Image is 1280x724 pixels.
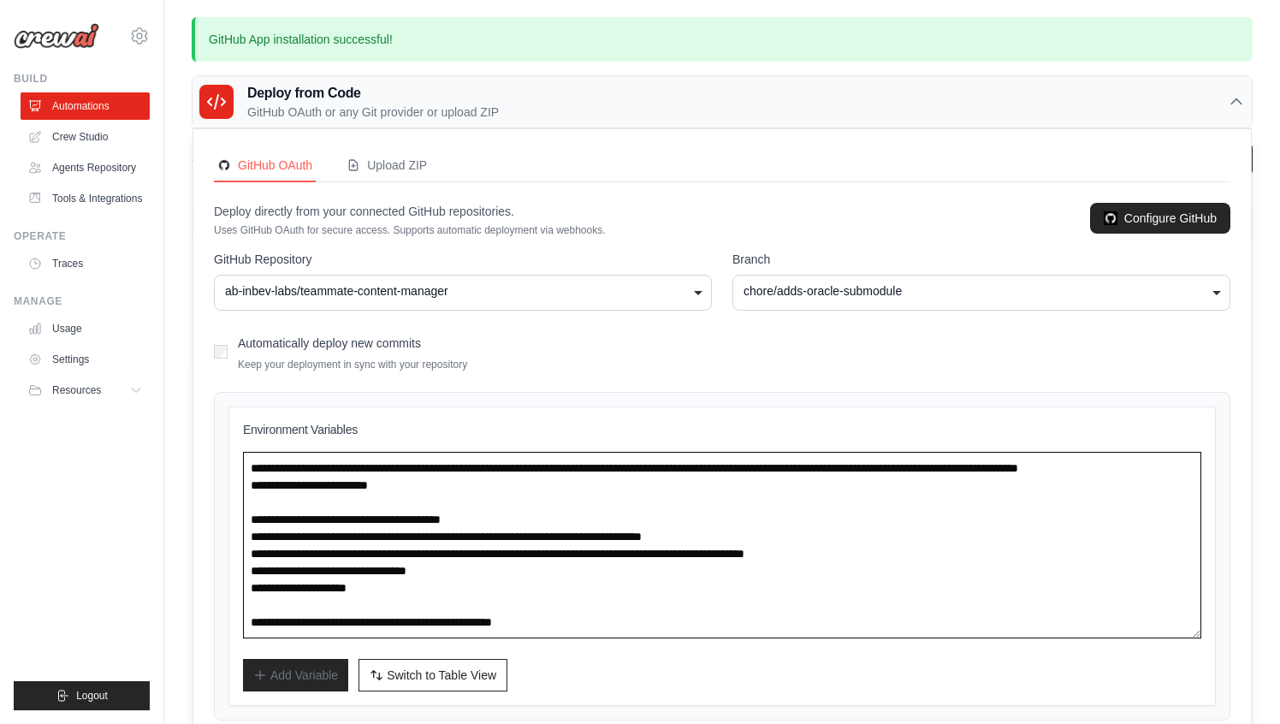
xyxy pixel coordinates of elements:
a: Agents Repository [21,154,150,181]
p: GitHub OAuth or any Git provider or upload ZIP [247,104,499,121]
button: Switch to Table View [359,659,507,691]
div: Build [14,72,150,86]
button: Resources [21,377,150,404]
iframe: Chat Widget [1194,642,1280,724]
a: Automations [21,92,150,120]
div: chore/adds-oracle-submodule [744,282,1219,300]
h2: Automations Live [192,143,572,167]
a: Tools & Integrations [21,185,150,212]
h3: Environment Variables [243,421,1201,438]
span: Resources [52,383,101,397]
p: Manage and monitor your active crew automations from this dashboard. [192,167,572,184]
p: Deploy directly from your connected GitHub repositories. [214,203,606,220]
button: Add Variable [243,659,348,691]
button: Logout [14,681,150,710]
a: Configure GitHub [1090,203,1230,234]
p: Keep your deployment in sync with your repository [238,358,467,371]
button: Upload ZIP [343,150,430,182]
p: GitHub App installation successful! [192,17,1253,62]
img: Logo [14,23,99,49]
label: GitHub Repository [214,251,712,268]
div: ab-inbev-labs/teammate-content-manager [225,282,701,300]
div: GitHub OAuth [217,157,312,174]
a: Usage [21,315,150,342]
label: Automatically deploy new commits [238,336,421,350]
img: GitHub [1104,211,1117,225]
a: Settings [21,346,150,373]
span: Logout [76,689,108,703]
h3: Deploy from Code [247,83,499,104]
button: GitHubGitHub OAuth [214,150,316,182]
div: Operate [14,229,150,243]
img: GitHub [217,158,231,172]
span: Switch to Table View [387,667,496,684]
p: Uses GitHub OAuth for secure access. Supports automatic deployment via webhooks. [214,223,606,237]
th: Crew [192,205,425,240]
div: Upload ZIP [347,157,427,174]
label: Branch [732,251,1230,268]
div: Manage [14,294,150,308]
a: Traces [21,250,150,277]
nav: Deployment Source [214,150,1230,182]
a: Crew Studio [21,123,150,151]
